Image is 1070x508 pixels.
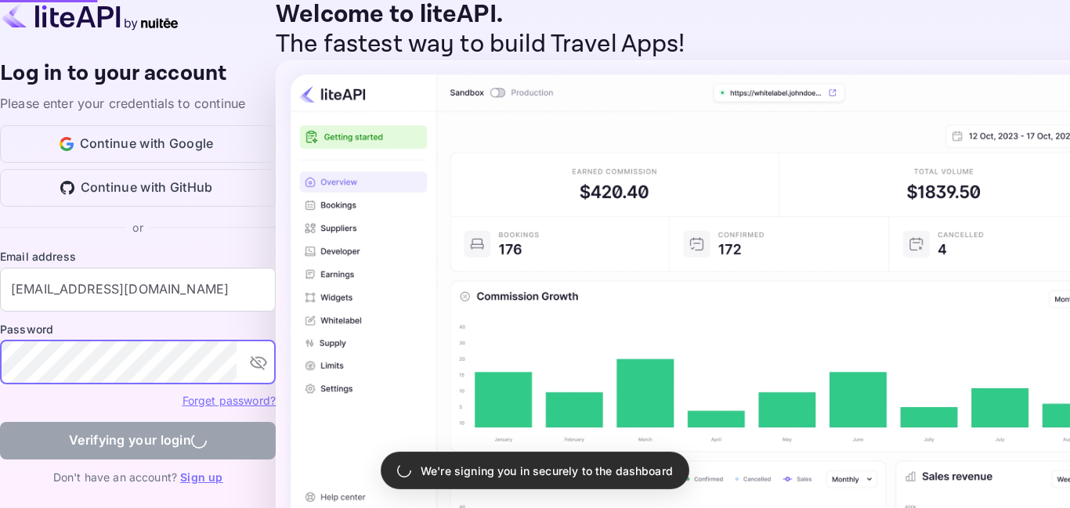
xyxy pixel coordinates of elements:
a: Sign up [180,470,222,484]
p: We're signing you in securely to the dashboard [421,463,673,479]
button: toggle password visibility [243,347,274,378]
a: Forget password? [183,394,276,407]
a: Forget password? [183,392,276,408]
p: or [132,219,143,236]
